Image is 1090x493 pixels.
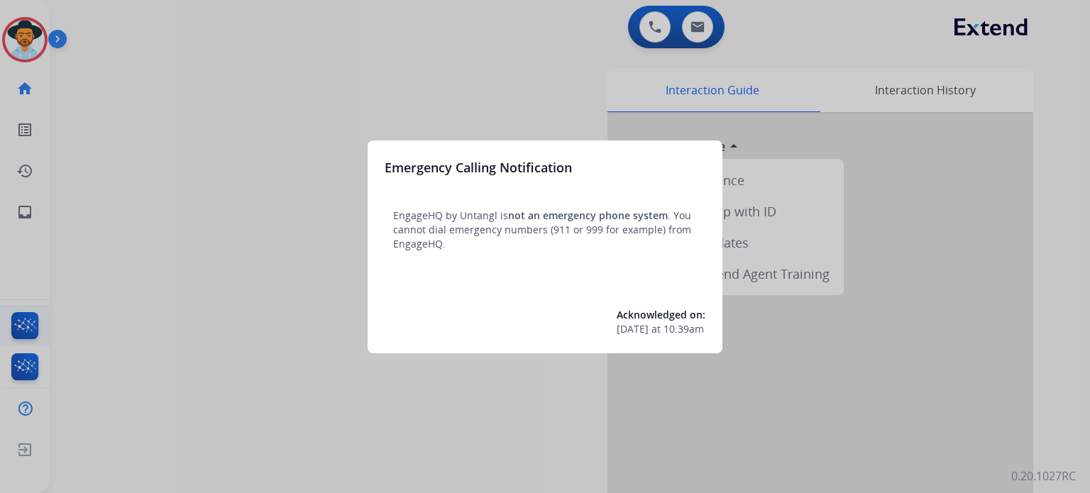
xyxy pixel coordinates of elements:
div: at [617,322,705,336]
span: [DATE] [617,322,649,336]
p: EngageHQ by Untangl is . You cannot dial emergency numbers (911 or 999 for example) from EngageHQ. [393,209,697,251]
p: 0.20.1027RC [1011,467,1076,484]
span: Acknowledged on: [617,308,705,321]
span: not an emergency phone system [508,209,668,222]
span: 10:39am [664,322,704,336]
h3: Emergency Calling Notification [385,157,572,177]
